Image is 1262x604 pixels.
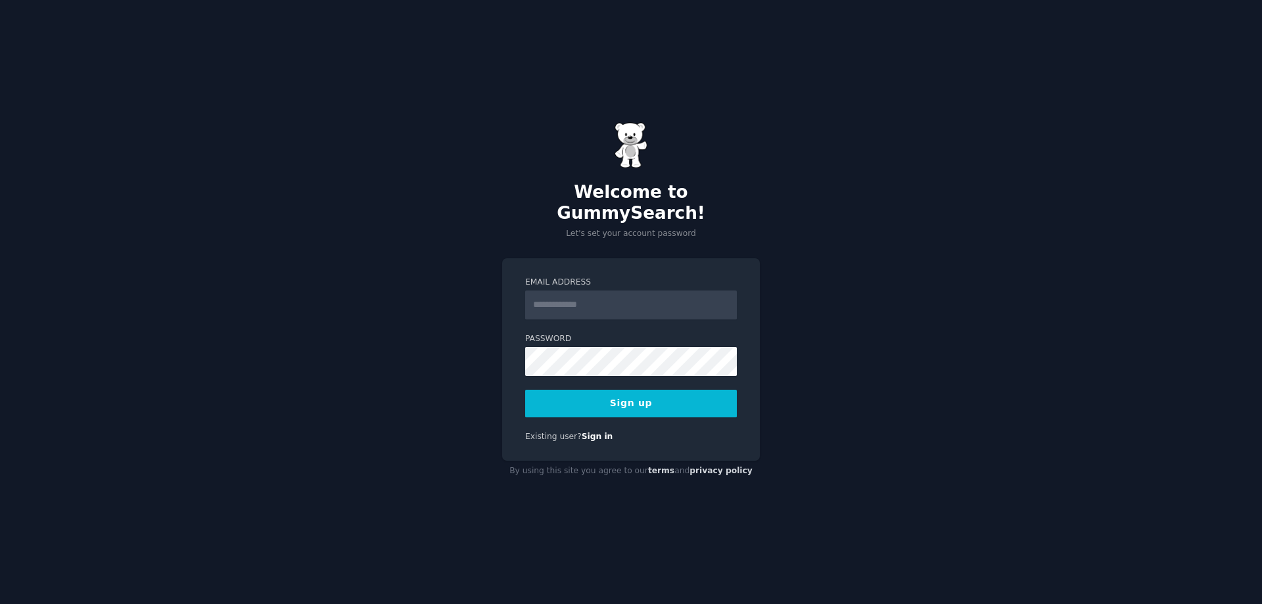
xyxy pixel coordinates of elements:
p: Let's set your account password [502,228,760,240]
a: privacy policy [689,466,753,475]
img: Gummy Bear [615,122,647,168]
a: Sign in [582,432,613,441]
label: Password [525,333,737,345]
div: By using this site you agree to our and [502,461,760,482]
span: Existing user? [525,432,582,441]
a: terms [648,466,674,475]
h2: Welcome to GummySearch! [502,182,760,223]
button: Sign up [525,390,737,417]
label: Email Address [525,277,737,289]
